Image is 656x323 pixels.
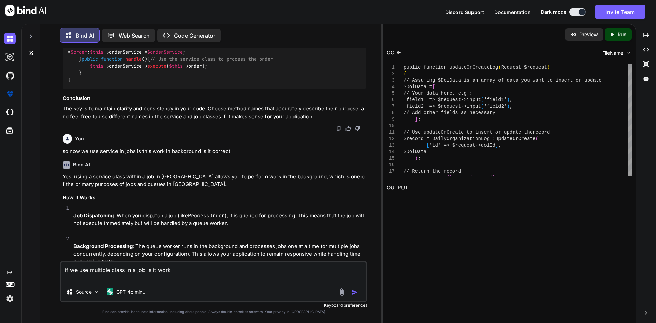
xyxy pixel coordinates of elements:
span: , [510,104,512,109]
span: ) [449,175,452,180]
span: $this [90,49,104,55]
span: // Use updateOrCreate to insert or update the [404,130,533,135]
p: Source [76,288,92,295]
span: public [82,56,98,62]
button: Discord Support [445,9,484,16]
span: { [404,71,406,77]
span: ] [495,143,498,148]
strong: Background Processing [73,243,133,250]
span: ) [507,104,509,109]
div: 1 [387,64,395,71]
span: // Use the service class to process the order [150,56,273,62]
img: dislike [355,126,360,131]
div: 4 [387,84,395,90]
img: cloudideIcon [4,107,16,118]
img: Bind AI [5,5,46,16]
span: $record [472,175,492,180]
span: Discord Support [445,9,484,15]
p: Keyboard preferences [60,302,367,308]
img: preview [571,31,577,38]
span: ( ) [101,56,147,62]
img: darkChat [4,33,16,44]
span: $DolData = [404,84,432,90]
span: ( [447,175,449,180]
span: ; [418,156,421,161]
strong: Job Dispatching [73,212,114,219]
span: 'field1' => $request->input [404,97,481,103]
span: $record = DailyOrganizationLog::updateOrCreate [404,136,535,142]
p: Bind can provide inaccurate information, including about people. Always double-check its answers.... [60,309,367,314]
span: function [101,56,123,62]
img: attachment [338,288,346,296]
p: so now we use service in jobs is this work in background is it correct [63,148,366,156]
span: 'field2' => $request->input [404,104,481,109]
span: ( [481,97,483,103]
img: premium [4,88,16,100]
span: ; [495,175,498,180]
div: 10 [387,123,395,129]
div: 8 [387,110,395,116]
span: ) [507,97,509,103]
img: githubDark [4,70,16,81]
div: 18 [387,175,395,181]
code: ProcessOrder [188,212,225,219]
h6: You [75,135,84,142]
span: ( [481,104,483,109]
div: 2 [387,71,395,77]
div: 3 [387,77,395,84]
p: Code Generator [174,31,215,40]
div: 15 [387,155,395,162]
span: execute [147,63,166,69]
img: Pick Models [94,289,99,295]
div: 9 [387,116,395,123]
span: ] [415,117,418,122]
p: Yes, using a service class within a job in [GEOGRAPHIC_DATA] allows you to perform work in the ba... [63,173,366,188]
span: record [533,130,550,135]
span: [ [426,143,429,148]
textarea: if we use multiple class in a job is it work [61,262,366,282]
button: Documentation [494,9,531,16]
span: Request $request [501,65,547,70]
span: return response [404,175,447,180]
span: $order [71,49,87,55]
span: [ [432,84,435,90]
span: , [510,97,512,103]
div: 17 [387,168,395,175]
span: ) [547,65,550,70]
span: 'id' => $request->dolId [429,143,495,148]
p: Run [618,31,626,38]
h6: Bind AI [73,161,90,168]
span: // Your data here, e.g.: [404,91,473,96]
span: ->json [452,175,469,180]
span: Documentation [494,9,531,15]
div: CODE [387,49,401,57]
h2: OUTPUT [383,180,636,196]
div: 16 [387,162,395,168]
img: chevron down [626,50,632,56]
h3: Conclusion [63,95,366,103]
span: FileName [602,50,623,56]
span: $DolData [404,149,426,154]
img: settings [4,293,16,305]
img: like [345,126,351,131]
button: Invite Team [595,5,645,19]
img: icon [351,289,358,296]
div: 11 [387,129,395,136]
span: ( [469,175,472,180]
p: Bind AI [76,31,94,40]
img: GPT-4o mini [107,288,113,295]
span: ) [415,156,418,161]
p: GPT-4o min.. [116,288,145,295]
p: Web Search [119,31,150,40]
div: 13 [387,142,395,149]
p: : When you dispatch a job (like ), it is queued for processing. This means that the job will not ... [73,212,366,227]
span: 'field2' [484,104,507,109]
div: 6 [387,97,395,103]
div: 5 [387,90,395,97]
div: 7 [387,103,395,110]
span: // Add other fields as necessary [404,110,495,116]
span: // Assuming $DolData is an array of data you w [404,78,535,83]
img: copy [336,126,341,131]
span: 'field1' [484,97,507,103]
img: darkAi-studio [4,51,16,63]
